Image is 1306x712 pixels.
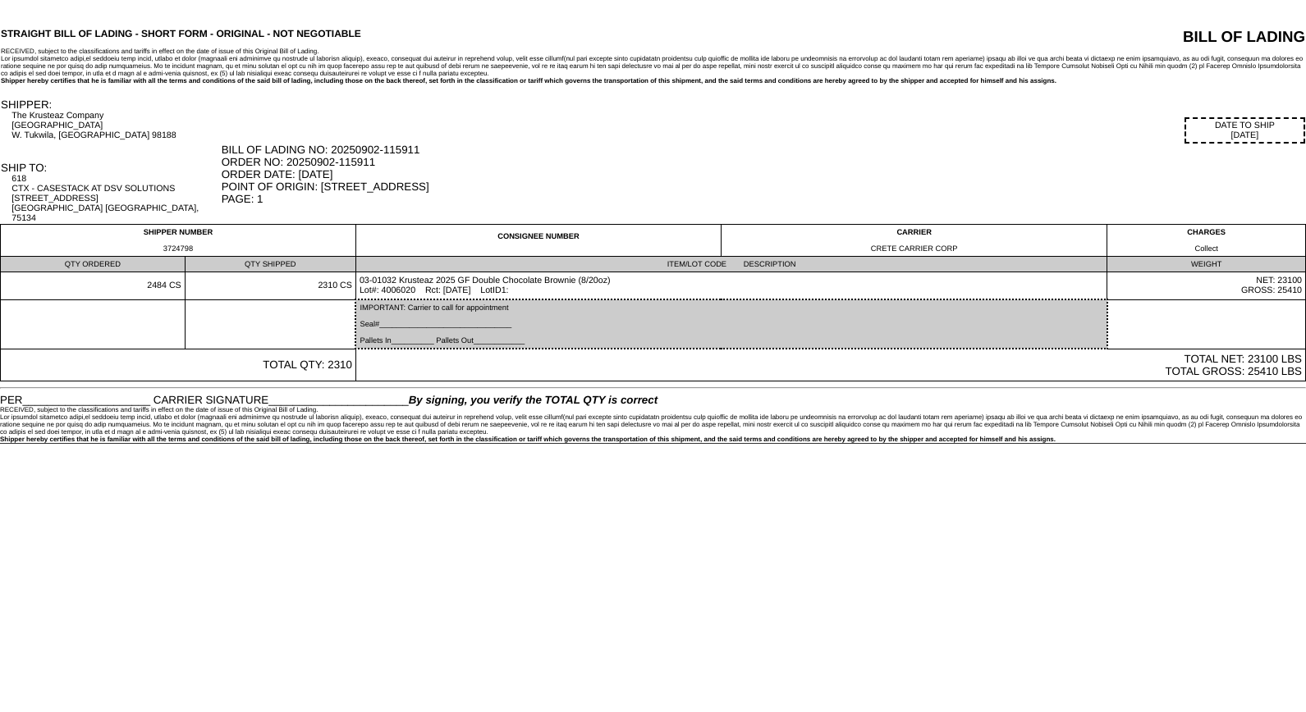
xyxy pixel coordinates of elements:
div: BILL OF LADING NO: 20250902-115911 ORDER NO: 20250902-115911 ORDER DATE: [DATE] POINT OF ORIGIN: ... [222,144,1305,205]
td: WEIGHT [1107,257,1306,272]
td: CONSIGNEE NUMBER [355,225,721,257]
td: QTY ORDERED [1,257,186,272]
div: SHIPPER: [1,98,220,111]
td: NET: 23100 GROSS: 25410 [1107,272,1306,300]
td: CHARGES [1107,225,1306,257]
td: SHIPPER NUMBER [1,225,356,257]
div: DATE TO SHIP [DATE] [1185,117,1305,144]
div: 3724798 [4,244,352,253]
td: QTY SHIPPED [185,257,355,272]
td: TOTAL QTY: 2310 [1,349,356,381]
td: 2484 CS [1,272,186,300]
div: 618 CTX - CASESTACK AT DSV SOLUTIONS [STREET_ADDRESS] [GEOGRAPHIC_DATA] [GEOGRAPHIC_DATA], 75134 [11,174,219,223]
div: SHIP TO: [1,162,220,174]
td: TOTAL NET: 23100 LBS TOTAL GROSS: 25410 LBS [355,349,1305,381]
td: 2310 CS [185,272,355,300]
div: The Krusteaz Company [GEOGRAPHIC_DATA] W. Tukwila, [GEOGRAPHIC_DATA] 98188 [11,111,219,140]
td: IMPORTANT: Carrier to call for appointment Seal#_______________________________ Pallets In_______... [355,299,1107,349]
div: Shipper hereby certifies that he is familiar with all the terms and conditions of the said bill o... [1,77,1305,84]
td: ITEM/LOT CODE DESCRIPTION [355,257,1107,272]
div: CRETE CARRIER CORP [725,244,1103,253]
div: Collect [1111,244,1302,253]
td: CARRIER [721,225,1107,257]
td: 03-01032 Krusteaz 2025 GF Double Chocolate Brownie (8/20oz) Lot#: 4006020 Rct: [DATE] LotID1: [355,272,1107,300]
div: BILL OF LADING [957,28,1305,46]
span: By signing, you verify the TOTAL QTY is correct [409,394,658,406]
